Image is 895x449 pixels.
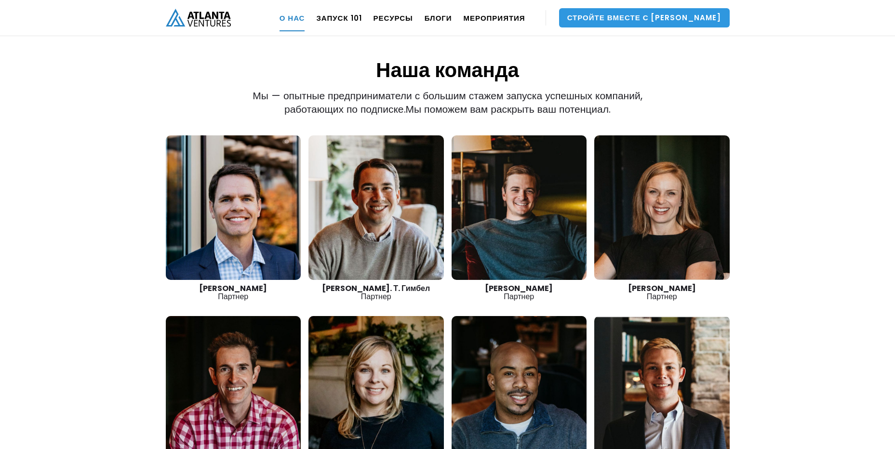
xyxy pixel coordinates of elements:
[406,102,611,116] ya-tr-span: Мы поможем вам раскрыть ваш потенциал.
[316,13,361,23] ya-tr-span: Запуск 101
[594,284,730,301] div: Партнер
[308,284,444,301] div: Партнер
[485,283,553,294] ya-tr-span: [PERSON_NAME]
[218,291,248,302] ya-tr-span: Партнер
[280,4,305,31] a: о нас
[253,89,642,116] ya-tr-span: Мы — опытные предприниматели с большим стажем запуска успешных компаний, работающих по подписке.
[376,56,519,84] ya-tr-span: Наша команда
[567,13,721,23] ya-tr-span: Стройте Вместе С [PERSON_NAME]
[628,283,696,294] ya-tr-span: [PERSON_NAME]
[464,13,525,23] ya-tr-span: Мероприятия
[425,4,452,31] a: Блоги
[199,283,267,294] ya-tr-span: [PERSON_NAME]
[316,4,361,31] a: Запуск 101
[374,4,413,31] a: Ресурсы
[425,13,452,23] ya-tr-span: Блоги
[464,4,525,31] a: Мероприятия
[280,13,305,23] ya-tr-span: о нас
[322,283,430,294] ya-tr-span: [PERSON_NAME]. Т. Гимбел
[452,284,587,301] div: Партнер
[559,8,730,27] a: Стройте Вместе С [PERSON_NAME]
[374,13,413,23] ya-tr-span: Ресурсы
